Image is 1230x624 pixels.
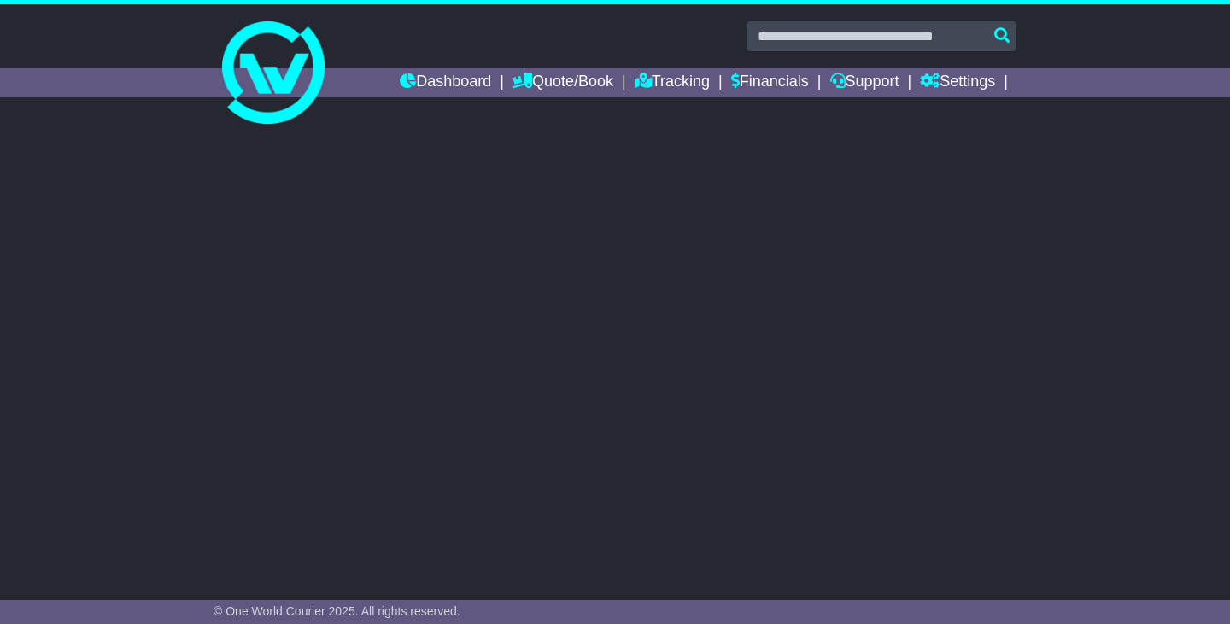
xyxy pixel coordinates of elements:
[512,68,613,97] a: Quote/Book
[830,68,899,97] a: Support
[920,68,995,97] a: Settings
[214,604,460,618] span: © One World Courier 2025. All rights reserved.
[731,68,809,97] a: Financials
[400,68,491,97] a: Dashboard
[635,68,710,97] a: Tracking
